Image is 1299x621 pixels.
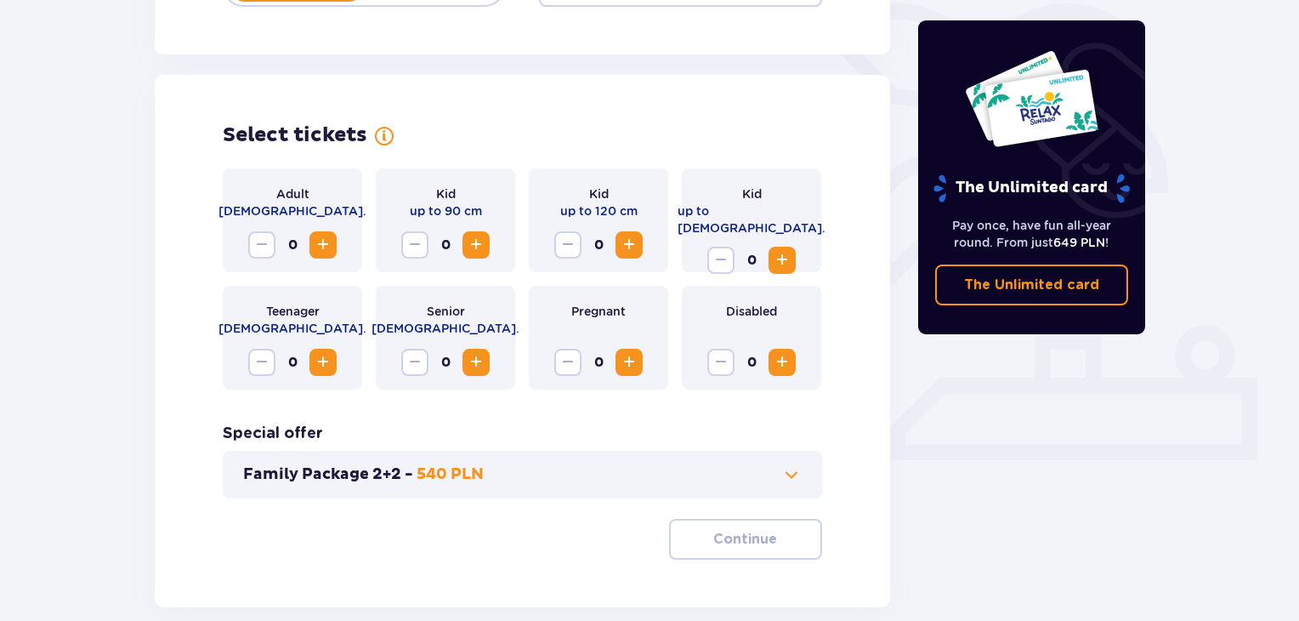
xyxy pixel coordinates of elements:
p: The Unlimited card [932,174,1132,203]
span: 0 [279,231,306,259]
p: [DEMOGRAPHIC_DATA]. [372,320,519,337]
p: Select tickets [223,122,367,148]
button: Decrease [248,231,275,259]
button: Increase [769,247,796,274]
p: up to 120 cm [560,202,638,219]
span: 0 [279,349,306,376]
a: The Unlimited card [935,265,1129,305]
button: Decrease [401,231,428,259]
p: up to [DEMOGRAPHIC_DATA]. [678,202,825,236]
p: Kid [589,185,609,202]
p: 540 PLN [417,464,484,485]
span: 0 [585,349,612,376]
span: 0 [432,349,459,376]
span: 0 [585,231,612,259]
button: Decrease [707,349,735,376]
p: Adult [276,185,309,202]
p: Kid [742,185,762,202]
p: up to 90 cm [410,202,482,219]
p: Senior [427,303,465,320]
p: The Unlimited card [964,276,1099,294]
button: Increase [462,349,490,376]
p: Kid [436,185,456,202]
button: Increase [769,349,796,376]
button: Decrease [554,231,581,259]
p: [DEMOGRAPHIC_DATA]. [218,320,366,337]
p: Continue [713,530,777,549]
p: Pay once, have fun all-year round. From just ! [935,217,1129,251]
p: [DEMOGRAPHIC_DATA]. [218,202,366,219]
span: 0 [432,231,459,259]
button: Continue [669,519,822,560]
button: Increase [462,231,490,259]
span: 649 PLN [1053,236,1105,249]
p: Teenager [266,303,320,320]
p: Family Package 2+2 - [243,464,413,485]
p: Special offer [223,424,323,444]
p: Pregnant [571,303,626,320]
button: Decrease [554,349,581,376]
button: Increase [615,231,643,259]
span: 0 [738,247,765,274]
button: Family Package 2+2 -540 PLN [243,464,802,485]
button: Decrease [707,247,735,274]
button: Increase [309,349,337,376]
p: Disabled [726,303,777,320]
button: Increase [309,231,337,259]
span: 0 [738,349,765,376]
button: Decrease [401,349,428,376]
button: Increase [615,349,643,376]
button: Decrease [248,349,275,376]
